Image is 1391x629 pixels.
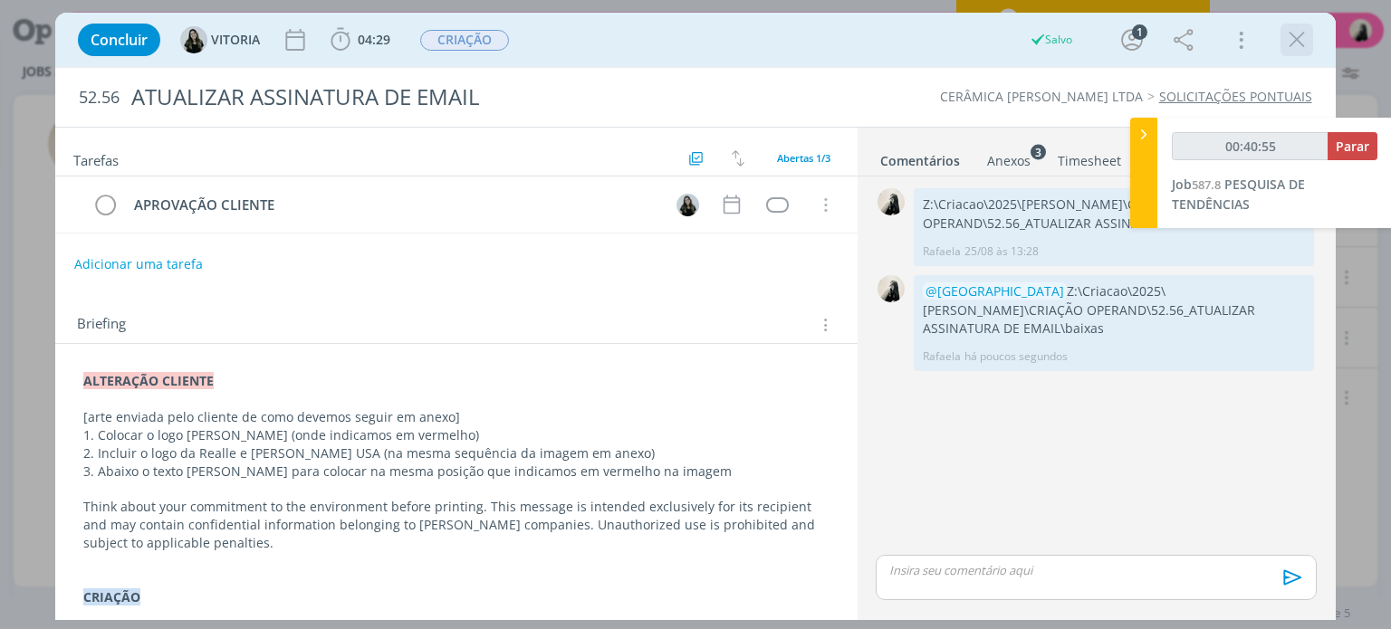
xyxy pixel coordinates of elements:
strong: ALTERAÇÃO CLIENTE [83,372,214,389]
p: 3. Abaixo o texto [PERSON_NAME] para colocar na mesma posição que indicamos em vermelho na imagem [83,462,829,481]
a: SOLICITAÇÕES PONTUAIS [1159,88,1312,105]
button: 04:29 [326,25,395,54]
div: 1 [1132,24,1147,40]
img: V [676,194,699,216]
button: VVITORIA [180,26,260,53]
button: Parar [1328,132,1377,160]
span: 52.56 [79,88,120,108]
span: PESQUISA DE TENDÊNCIAS [1172,176,1305,213]
div: Anexos [987,152,1031,170]
button: V [675,191,702,218]
img: arrow-down-up.svg [732,150,744,167]
button: Adicionar uma tarefa [73,248,204,281]
span: @[GEOGRAPHIC_DATA] [926,282,1064,300]
p: Rafaela [923,348,961,365]
span: 04:29 [358,31,390,48]
a: Comentários [879,144,961,170]
span: 587.8 [1192,176,1221,193]
strong: CRIAÇÃO [83,588,140,605]
div: ATUALIZAR ASSINATURA DE EMAIL [123,75,791,119]
p: Z:\Criacao\2025\[PERSON_NAME]\CRIAÇÃO OPERAND\52.56_ATUALIZAR ASSINATURA DE EMAIL\baixas [923,282,1305,338]
sup: 3 [1031,144,1046,159]
button: CRIAÇÃO [419,29,510,52]
p: 1. Colocar o logo [PERSON_NAME] (onde indicamos em vermelho) [83,426,829,444]
p: Think about your commitment to the environment before printing. This message is intended exclusiv... [83,498,829,552]
a: CERÂMICA [PERSON_NAME] LTDA [940,88,1143,105]
p: 2. Incluir o logo da Realle e [PERSON_NAME] USA (na mesma sequência da imagem em anexo) [83,444,829,462]
button: 1 [1118,25,1146,54]
span: Briefing [77,313,126,337]
p: [arte enviada pelo cliente de como devemos seguir em anexo] [83,408,829,426]
span: Abertas 1/3 [777,151,830,165]
span: 25/08 às 13:28 [964,243,1039,260]
p: Rafaela [923,243,961,260]
div: dialog [55,13,1335,620]
span: Concluir [91,33,148,47]
span: Parar [1336,138,1369,155]
a: Job587.8PESQUISA DE TENDÊNCIAS [1172,176,1305,213]
div: Salvo [1030,32,1072,48]
span: há poucos segundos [964,348,1068,365]
span: Tarefas [73,148,119,169]
a: Timesheet [1057,144,1122,170]
button: Concluir [78,24,160,56]
img: R [878,188,905,215]
img: R [878,275,905,302]
span: VITORIA [211,33,260,46]
span: CRIAÇÃO [420,30,509,51]
p: Z:\Criacao\2025\[PERSON_NAME]\CRIAÇÃO OPERAND\52.56_ATUALIZAR ASSINATURA DE EMAIL\baixas [923,195,1305,233]
img: V [180,26,207,53]
div: APROVAÇÃO CLIENTE [126,194,659,216]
